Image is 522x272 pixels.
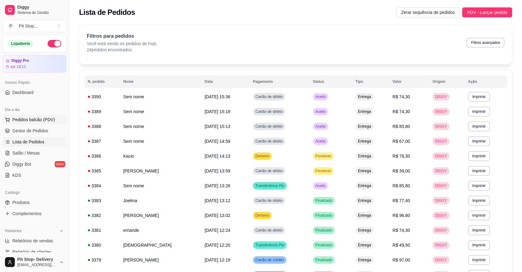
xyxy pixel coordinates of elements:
th: Nome [120,75,201,88]
span: [DATE] 15:13 [204,124,230,129]
td: [PERSON_NAME] [120,208,201,223]
th: N. pedido [84,75,120,88]
button: Pit Stop- Delivery[EMAIL_ADDRESS][DOMAIN_NAME] [2,255,66,270]
button: Filtros avançados [467,38,504,48]
div: 3388 [88,123,116,130]
span: Aceito [314,124,327,129]
button: Imprimir [468,151,490,161]
div: Dia a dia [2,105,66,115]
span: Aceito [314,109,327,114]
span: Cartão de débito [254,109,284,114]
button: Pedidos balcão (PDV) [2,115,66,125]
p: 24 pedidos encontrados [87,47,158,53]
span: R$ 96,80 [393,213,410,218]
span: Finalizado [314,243,334,248]
a: Gestor de Pedidos [2,126,66,136]
span: [DATE] 15:36 [204,94,230,99]
button: Imprimir [468,255,490,265]
span: Entrega [357,94,372,99]
th: Valor [389,75,429,88]
span: Diggy Bot [12,161,31,167]
a: Salão / Mesas [2,148,66,158]
button: Alterar Status [48,40,61,47]
div: 3389 [88,108,116,115]
span: [EMAIL_ADDRESS][DOMAIN_NAME] [17,262,57,267]
span: [DATE] 13:02 [204,213,230,218]
button: Imprimir [468,181,490,191]
div: 3381 [88,227,116,233]
span: KDS [12,172,21,178]
button: Zerar sequência de pedidos [396,7,460,17]
div: 3390 [88,94,116,100]
a: Produtos [2,198,66,207]
div: 3383 [88,198,116,204]
a: DiggySistema de Gestão [2,2,66,17]
span: R$ 67,00 [393,139,410,144]
span: Dinheiro [254,213,271,218]
article: até 18/10 [10,64,26,69]
p: Você está vendo os pedidos de hoje. [87,40,158,47]
button: Imprimir [468,107,490,117]
span: Pendente [314,154,332,159]
div: 3385 [88,168,116,174]
th: Status [309,75,352,88]
span: [DATE] 12:24 [204,228,230,233]
button: Imprimir [468,225,490,235]
div: 3382 [88,212,116,219]
span: R$ 85,80 [393,124,410,129]
div: 3380 [88,242,116,248]
a: Lista de Pedidos [2,137,66,147]
div: Loja aberta [8,40,33,47]
span: Relatório de clientes [12,249,52,255]
td: Kacio [120,149,201,164]
span: Finalizado [314,228,334,233]
span: Aceito [314,94,327,99]
span: Transferência Pix [254,243,285,248]
span: Aceito [314,139,327,144]
span: DIGGY [434,183,448,188]
span: Sistema de Gestão [17,10,64,15]
button: Select a team [2,20,66,32]
span: [DATE] 13:12 [204,198,230,203]
span: [DATE] 14:59 [204,139,230,144]
span: [DATE] 13:26 [204,183,230,188]
span: DIGGY [434,124,448,129]
div: 3379 [88,257,116,263]
span: Relatórios [5,228,22,233]
p: Filtros para pedidos [87,32,158,40]
span: Zerar sequência de pedidos [401,9,455,16]
span: P [8,23,14,29]
th: Origem [429,75,464,88]
span: Finalizado [314,257,334,262]
span: Entrega [357,257,372,262]
a: KDS [2,170,66,180]
span: DIGGY [434,213,448,218]
span: R$ 74,30 [393,228,410,233]
span: Pedidos balcão (PDV) [12,117,55,123]
th: Pagamento [249,75,309,88]
h2: Lista de Pedidos [79,7,135,17]
span: Entrega [357,168,372,173]
div: Pit Stop ... [19,23,38,29]
span: Cartão de débito [254,94,284,99]
div: 3384 [88,183,116,189]
span: Entrega [357,109,372,114]
a: Relatórios de vendas [2,236,66,246]
span: Produtos [12,199,30,206]
span: Complementos [12,210,41,217]
td: [PERSON_NAME] [120,164,201,178]
span: DIGGY [434,198,448,203]
button: PDV - Lançar pedido [462,7,512,17]
button: Imprimir [468,136,490,146]
span: Entrega [357,198,372,203]
span: R$ 49,50 [393,243,410,248]
div: Acesso Rápido [2,78,66,87]
span: DIGGY [434,243,448,248]
span: Cartão de débito [254,124,284,129]
a: Dashboard [2,87,66,97]
span: DIGGY [434,154,448,159]
span: Entrega [357,243,372,248]
td: Sem nome [120,178,201,193]
td: Sem nome [120,134,201,149]
span: Pendente [314,168,332,173]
